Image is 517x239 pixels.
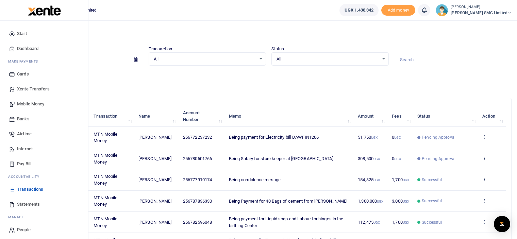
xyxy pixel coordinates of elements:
[5,126,83,141] a: Airtime
[17,131,32,137] span: Airtime
[5,26,83,41] a: Start
[229,135,319,140] span: Being payment for Electricity bill DAWFIN1206
[5,56,83,67] li: M
[371,136,378,139] small: UGX
[373,178,380,182] small: UGX
[422,177,442,183] span: Successful
[271,46,284,52] label: Status
[358,135,378,140] span: 51,750
[436,4,448,16] img: profile-user
[138,220,171,225] span: [PERSON_NAME]
[422,219,442,225] span: Successful
[90,106,135,127] th: Transaction: activate to sort column ascending
[436,4,512,16] a: profile-user [PERSON_NAME] [PERSON_NAME] SMC Limited
[13,174,39,179] span: countability
[5,156,83,171] a: Pay Bill
[17,146,33,152] span: Internet
[5,41,83,56] a: Dashboard
[12,215,24,220] span: anage
[388,106,414,127] th: Fees: activate to sort column ascending
[451,4,512,10] small: [PERSON_NAME]
[94,132,117,143] span: MTN Mobile Money
[94,216,117,228] span: MTN Mobile Money
[422,198,442,204] span: Successful
[277,56,379,63] span: All
[394,157,401,161] small: UGX
[26,29,512,37] h4: Transactions
[149,46,172,52] label: Transaction
[179,106,225,127] th: Account Number: activate to sort column ascending
[479,106,506,127] th: Action: activate to sort column ascending
[373,157,380,161] small: UGX
[94,195,117,207] span: MTN Mobile Money
[422,134,455,140] span: Pending Approval
[138,135,171,140] span: [PERSON_NAME]
[373,221,380,224] small: UGX
[17,101,44,107] span: Mobile Money
[403,178,409,182] small: UGX
[381,5,415,16] li: Toup your wallet
[451,10,512,16] span: [PERSON_NAME] SMC Limited
[94,174,117,186] span: MTN Mobile Money
[28,5,61,16] img: logo-large
[94,153,117,165] span: MTN Mobile Money
[337,4,381,16] li: Wallet ballance
[394,54,512,66] input: Search
[183,220,212,225] span: 256782596048
[5,212,83,222] li: M
[392,135,401,140] span: 0
[138,177,171,182] span: [PERSON_NAME]
[229,216,344,228] span: Being payment for Liquid soap and Labour for hinges in the birthing Center
[138,156,171,161] span: [PERSON_NAME]
[392,177,409,182] span: 1,700
[183,177,212,182] span: 256777910174
[225,106,354,127] th: Memo: activate to sort column ascending
[358,220,380,225] span: 112,475
[392,220,409,225] span: 1,700
[17,30,27,37] span: Start
[392,199,409,204] span: 3,000
[494,216,510,232] div: Open Intercom Messenger
[394,136,401,139] small: UGX
[354,106,388,127] th: Amount: activate to sort column ascending
[17,86,50,92] span: Xente Transfers
[5,141,83,156] a: Internet
[403,221,409,224] small: UGX
[358,199,383,204] span: 1,300,000
[422,156,455,162] span: Pending Approval
[17,186,43,193] span: Transactions
[27,7,61,13] a: logo-small logo-large logo-large
[17,116,30,122] span: Banks
[229,156,333,161] span: Being Salary for store keeper at [GEOGRAPHIC_DATA]
[183,199,212,204] span: 256787836330
[345,7,373,14] span: UGX 1,438,342
[414,106,479,127] th: Status: activate to sort column ascending
[17,71,29,78] span: Cards
[5,112,83,126] a: Banks
[229,199,347,204] span: Being Payment for 40 Bags of cement from [PERSON_NAME]
[229,177,281,182] span: Being condolence mesage
[5,197,83,212] a: Statements
[403,200,409,203] small: UGX
[339,4,379,16] a: UGX 1,438,342
[154,56,256,63] span: All
[5,222,83,237] a: People
[138,199,171,204] span: [PERSON_NAME]
[5,97,83,112] a: Mobile Money
[17,201,40,208] span: Statements
[381,5,415,16] span: Add money
[26,74,512,81] p: Download
[17,160,31,167] span: Pay Bill
[381,7,415,12] a: Add money
[17,45,38,52] span: Dashboard
[5,182,83,197] a: Transactions
[5,171,83,182] li: Ac
[183,156,212,161] span: 256780501766
[5,82,83,97] a: Xente Transfers
[392,156,401,161] span: 0
[358,177,380,182] span: 154,325
[358,156,380,161] span: 308,500
[5,67,83,82] a: Cards
[183,135,212,140] span: 256772237232
[12,59,38,64] span: ake Payments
